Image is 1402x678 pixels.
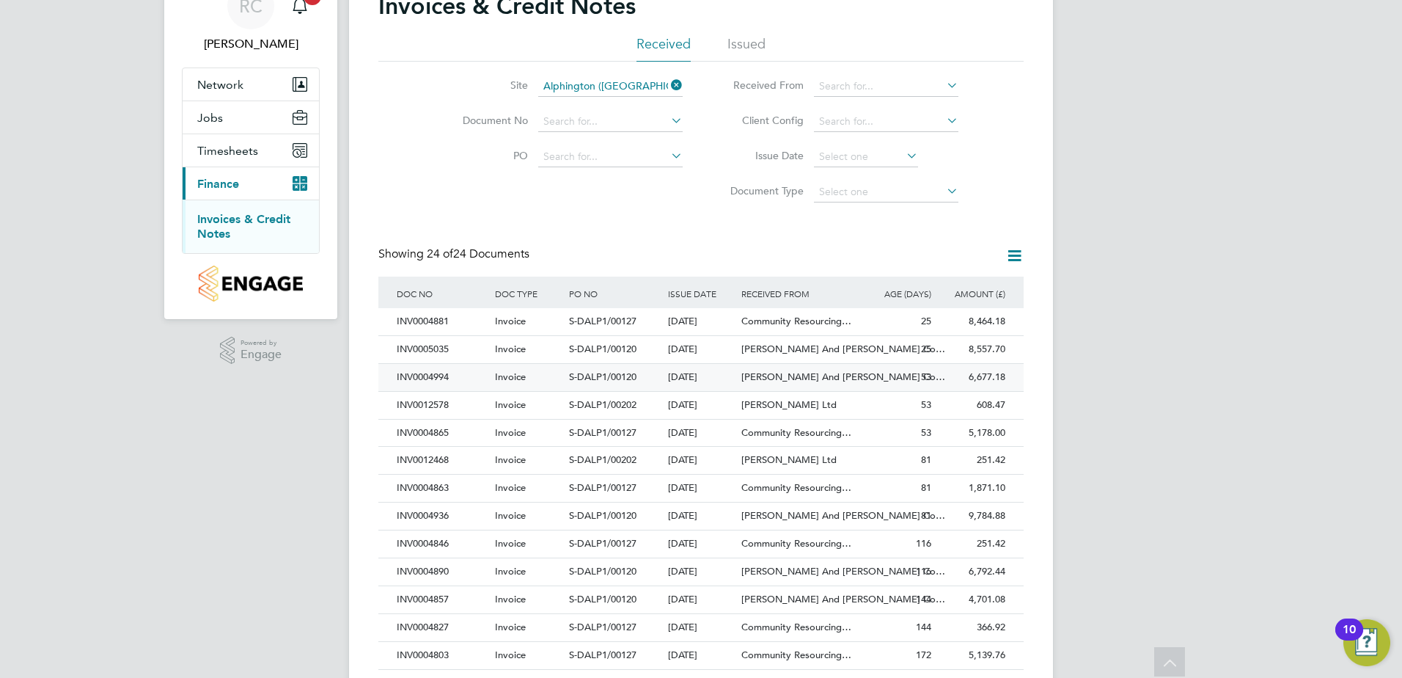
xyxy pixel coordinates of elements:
[664,558,738,586] div: [DATE]
[935,503,1009,530] div: 9,784.88
[393,420,491,447] div: INV0004865
[664,336,738,363] div: [DATE]
[741,398,837,411] span: [PERSON_NAME] Ltd
[664,392,738,419] div: [DATE]
[241,337,282,349] span: Powered by
[241,349,282,361] span: Engage
[916,593,931,605] span: 144
[495,453,526,466] span: Invoice
[495,481,526,494] span: Invoice
[427,247,529,261] span: 24 Documents
[393,364,491,391] div: INV0004994
[183,134,319,167] button: Timesheets
[636,35,691,62] li: Received
[664,531,738,558] div: [DATE]
[569,371,636,383] span: S-DALP1/00120
[719,114,804,127] label: Client Config
[935,420,1009,447] div: 5,178.00
[538,112,683,132] input: Search for...
[814,182,958,203] input: Select one
[565,277,664,310] div: PO NO
[935,447,1009,474] div: 251.42
[495,315,526,327] span: Invoice
[921,426,931,439] span: 53
[741,481,851,494] span: Community Resourcing…
[664,642,738,669] div: [DATE]
[916,537,931,550] span: 116
[197,78,243,92] span: Network
[741,343,945,355] span: [PERSON_NAME] And [PERSON_NAME] Co…
[444,114,528,127] label: Document No
[183,101,319,134] button: Jobs
[741,453,837,466] span: [PERSON_NAME] Ltd
[916,565,931,577] span: 116
[393,558,491,586] div: INV0004890
[935,642,1009,669] div: 5,139.76
[741,621,851,633] span: Community Resourcing…
[664,586,738,613] div: [DATE]
[719,149,804,162] label: Issue Date
[861,277,935,310] div: AGE (DAYS)
[916,649,931,661] span: 172
[183,68,319,101] button: Network
[741,426,851,439] span: Community Resourcing…
[664,447,738,474] div: [DATE]
[197,177,239,191] span: Finance
[935,336,1009,363] div: 8,557.70
[664,277,738,310] div: ISSUE DATE
[1343,619,1390,666] button: Open Resource Center, 10 new notifications
[495,593,526,605] span: Invoice
[197,144,258,158] span: Timesheets
[921,453,931,466] span: 81
[741,649,851,661] span: Community Resourcing…
[935,392,1009,419] div: 608.47
[495,509,526,522] span: Invoice
[197,111,223,125] span: Jobs
[495,649,526,661] span: Invoice
[569,649,636,661] span: S-DALP1/00127
[741,565,945,577] span: [PERSON_NAME] And [PERSON_NAME] Co…
[935,308,1009,335] div: 8,464.18
[664,308,738,335] div: [DATE]
[738,277,861,310] div: RECEIVED FROM
[495,621,526,633] span: Invoice
[741,537,851,550] span: Community Resourcing…
[664,420,738,447] div: [DATE]
[393,447,491,474] div: INV0012468
[741,315,851,327] span: Community Resourcing…
[569,621,636,633] span: S-DALP1/00127
[664,614,738,641] div: [DATE]
[664,364,738,391] div: [DATE]
[495,537,526,550] span: Invoice
[935,364,1009,391] div: 6,677.18
[427,247,453,261] span: 24 of
[569,398,636,411] span: S-DALP1/00202
[393,531,491,558] div: INV0004846
[921,481,931,494] span: 81
[393,336,491,363] div: INV0005035
[197,212,290,241] a: Invoices & Credit Notes
[741,371,945,383] span: [PERSON_NAME] And [PERSON_NAME] Co…
[935,531,1009,558] div: 251.42
[935,558,1009,586] div: 6,792.44
[444,79,528,92] label: Site
[220,337,282,365] a: Powered byEngage
[569,481,636,494] span: S-DALP1/00127
[495,343,526,355] span: Invoice
[393,277,491,310] div: DOC NO
[814,112,958,132] input: Search for...
[538,76,683,97] input: Search for...
[719,184,804,197] label: Document Type
[378,247,532,262] div: Showing
[569,509,636,522] span: S-DALP1/00120
[935,586,1009,613] div: 4,701.08
[393,392,491,419] div: INV0012578
[569,453,636,466] span: S-DALP1/00202
[393,642,491,669] div: INV0004803
[183,200,319,253] div: Finance
[916,621,931,633] span: 144
[921,315,931,327] span: 25
[393,308,491,335] div: INV0004881
[935,475,1009,502] div: 1,871.10
[199,266,302,302] img: countryside-properties-logo-retina.png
